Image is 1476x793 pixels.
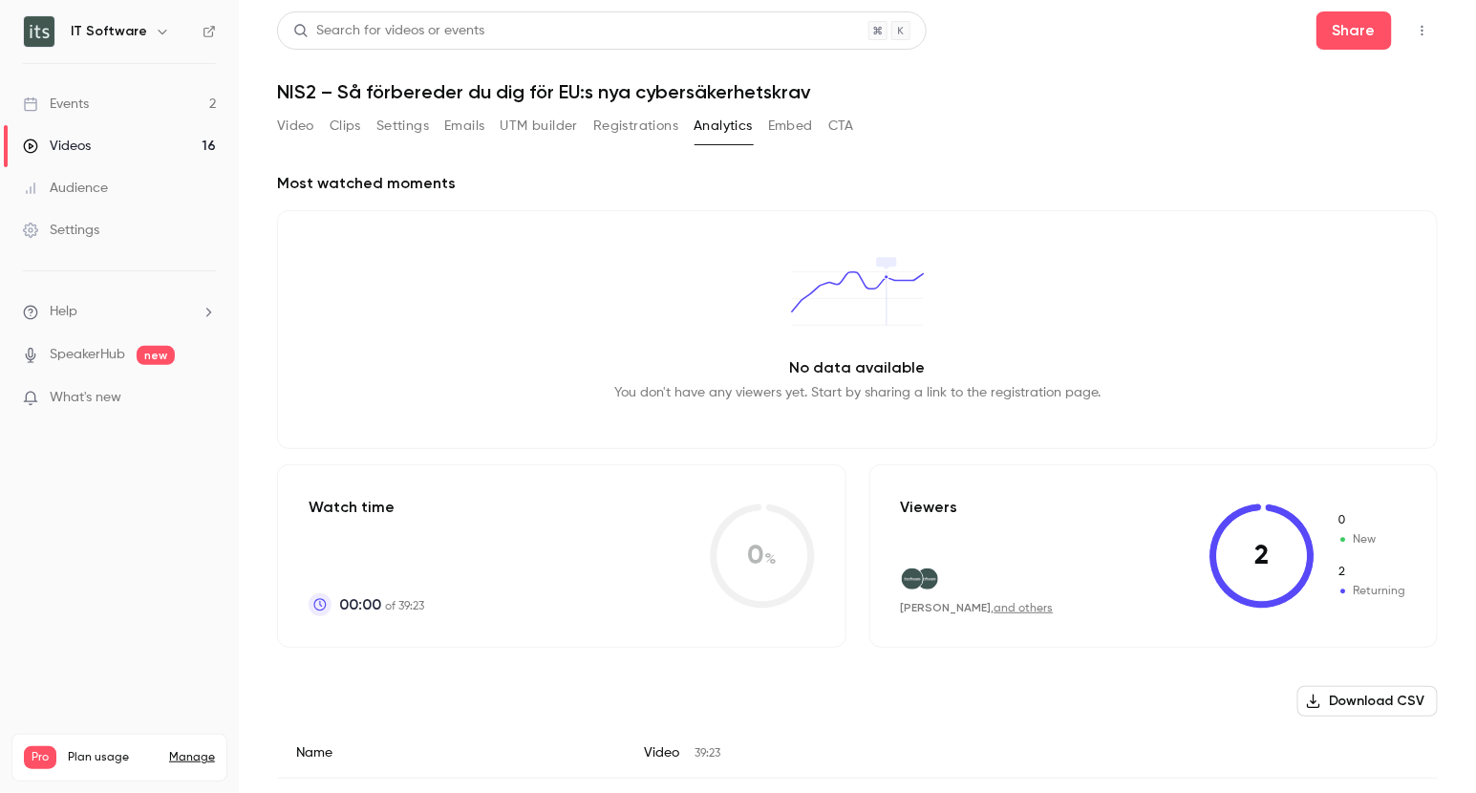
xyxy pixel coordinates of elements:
[23,179,108,198] div: Audience
[24,16,54,47] img: IT Software
[995,603,1054,614] a: and others
[23,302,216,322] li: help-dropdown-opener
[501,111,578,141] button: UTM builder
[24,746,56,769] span: Pro
[1297,686,1438,717] button: Download CSV
[1407,15,1438,46] button: Top Bar Actions
[614,383,1101,402] p: You don't have any viewers yet. Start by sharing a link to the registration page.
[277,111,314,141] button: Video
[277,80,1438,103] h1: NIS2 – Så förbereder du dig för EU:s nya cybersäkerhetskrav
[901,496,958,519] p: Viewers
[71,22,147,41] h6: IT Software
[902,568,923,589] img: itsoftware.se
[790,356,926,379] p: No data available
[593,111,678,141] button: Registrations
[828,111,854,141] button: CTA
[293,21,484,41] div: Search for videos or events
[626,728,1439,779] div: Video
[23,95,89,114] div: Events
[169,750,215,765] a: Manage
[68,750,158,765] span: Plan usage
[694,111,753,141] button: Analytics
[376,111,429,141] button: Settings
[277,728,626,779] div: Name
[23,221,99,240] div: Settings
[1337,583,1406,600] span: Returning
[917,568,938,589] img: itsoftware.se
[444,111,484,141] button: Emails
[768,111,813,141] button: Embed
[50,345,125,365] a: SpeakerHub
[23,137,91,156] div: Videos
[277,172,456,195] h2: Most watched moments
[1316,11,1392,50] button: Share
[901,600,1054,616] div: ,
[50,302,77,322] span: Help
[309,496,424,519] p: Watch time
[901,601,992,614] span: [PERSON_NAME]
[1337,531,1406,548] span: New
[1337,564,1406,581] span: Returning
[50,388,121,408] span: What's new
[695,748,721,760] span: 39:23
[339,593,381,616] span: 00:00
[193,390,216,407] iframe: Noticeable Trigger
[1337,512,1406,529] span: New
[330,111,361,141] button: Clips
[137,346,175,365] span: new
[339,593,424,616] p: of 39:23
